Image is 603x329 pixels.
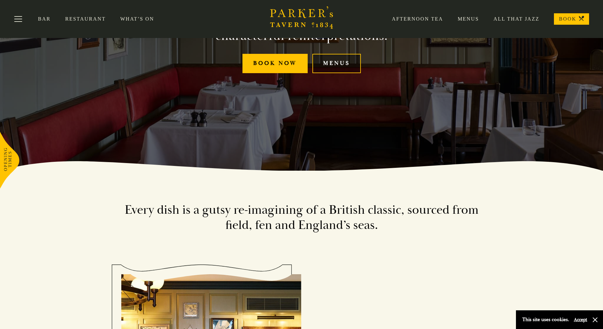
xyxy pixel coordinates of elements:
[242,54,308,73] a: Book Now
[574,317,587,323] button: Accept
[121,202,482,233] h2: Every dish is a gutsy re-imagining of a British classic, sourced from field, fen and England’s seas.
[522,315,569,324] p: This site uses cookies.
[312,54,361,73] a: Menus
[592,317,598,323] button: Close and accept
